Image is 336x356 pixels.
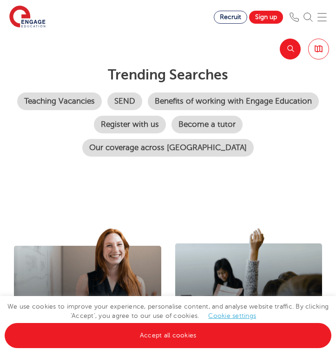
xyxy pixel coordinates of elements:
a: Sign up [249,11,283,24]
img: Phone [290,13,299,22]
img: Mobile Menu [317,13,327,22]
a: Register with us [94,116,166,133]
button: Search [280,39,301,59]
img: Engage Education [9,6,46,29]
a: Teaching Vacancies [17,92,102,110]
a: Become a tutor [171,116,243,133]
a: Cookie settings [208,312,256,319]
span: Recruit [220,13,241,20]
p: Trending searches [7,66,329,83]
span: We use cookies to improve your experience, personalise content, and analyse website traffic. By c... [5,303,331,339]
a: Accept all cookies [5,323,331,348]
a: SEND [107,92,142,110]
img: Search [303,13,313,22]
a: Recruit [214,11,247,24]
a: Benefits of working with Engage Education [148,92,319,110]
a: Our coverage across [GEOGRAPHIC_DATA] [82,139,254,157]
